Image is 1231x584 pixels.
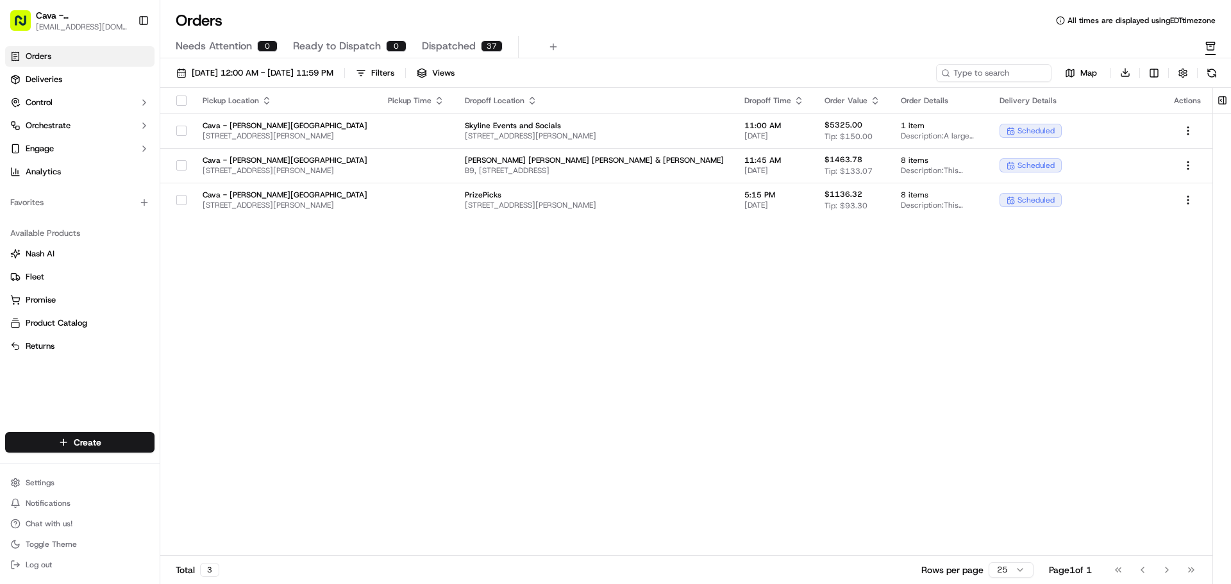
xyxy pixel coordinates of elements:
[744,96,804,106] div: Dropoff Time
[192,67,333,79] span: [DATE] 12:00 AM - [DATE] 11:59 PM
[1068,15,1216,26] span: All times are displayed using EDT timezone
[176,10,222,31] h1: Orders
[26,74,62,85] span: Deliveries
[5,290,155,310] button: Promise
[465,165,724,176] span: B9, [STREET_ADDRESS]
[432,67,455,79] span: Views
[744,155,804,165] span: 11:45 AM
[825,154,862,165] span: $1463.78
[411,64,460,82] button: Views
[10,271,149,283] a: Fleet
[5,92,155,113] button: Control
[10,248,149,260] a: Nash AI
[825,131,873,142] span: Tip: $150.00
[203,96,367,106] div: Pickup Location
[26,539,77,549] span: Toggle Theme
[1049,563,1092,576] div: Page 1 of 1
[1080,67,1097,79] span: Map
[825,201,867,211] span: Tip: $93.30
[36,9,128,22] button: Cava - [PERSON_NAME][GEOGRAPHIC_DATA]
[481,40,503,52] div: 37
[293,38,381,54] span: Ready to Dispatch
[825,189,862,199] span: $1136.32
[5,267,155,287] button: Fleet
[744,200,804,210] span: [DATE]
[825,166,873,176] span: Tip: $133.07
[26,478,54,488] span: Settings
[5,515,155,533] button: Chat with us!
[26,51,51,62] span: Orders
[257,40,278,52] div: 0
[36,22,128,32] button: [EMAIL_ADDRESS][DOMAIN_NAME]
[1017,126,1055,136] span: scheduled
[5,69,155,90] a: Deliveries
[5,115,155,136] button: Orchestrate
[1203,64,1221,82] button: Refresh
[825,120,862,130] span: $5325.00
[5,46,155,67] a: Orders
[5,5,133,36] button: Cava - [PERSON_NAME][GEOGRAPHIC_DATA][EMAIL_ADDRESS][DOMAIN_NAME]
[176,38,252,54] span: Needs Attention
[26,143,54,154] span: Engage
[5,192,155,213] div: Favorites
[26,120,71,131] span: Orchestrate
[26,248,54,260] span: Nash AI
[901,200,979,210] span: Description: This catering order includes Group Bowl Bars with grilled chicken and steak, along w...
[26,498,71,508] span: Notifications
[901,155,979,165] span: 8 items
[1174,96,1202,106] div: Actions
[171,64,339,82] button: [DATE] 12:00 AM - [DATE] 11:59 PM
[10,294,149,306] a: Promise
[5,313,155,333] button: Product Catalog
[5,432,155,453] button: Create
[5,336,155,356] button: Returns
[26,166,61,178] span: Analytics
[5,556,155,574] button: Log out
[901,121,979,131] span: 1 item
[386,40,406,52] div: 0
[936,64,1051,82] input: Type to search
[901,131,979,141] span: Description: A large catering order including Group Bowl Bars with grilled steak, grilled chicken...
[5,138,155,159] button: Engage
[744,165,804,176] span: [DATE]
[26,560,52,570] span: Log out
[10,317,149,329] a: Product Catalog
[26,294,56,306] span: Promise
[1017,160,1055,171] span: scheduled
[465,121,724,131] span: Skyline Events and Socials
[465,96,724,106] div: Dropoff Location
[5,162,155,182] a: Analytics
[203,165,367,176] span: [STREET_ADDRESS][PERSON_NAME]
[825,96,880,106] div: Order Value
[744,190,804,200] span: 5:15 PM
[74,436,101,449] span: Create
[901,165,979,176] span: Description: This catering order includes 4 Group Bowl Bars with Grilled Chicken, Saffron Basmati...
[5,494,155,512] button: Notifications
[422,38,476,54] span: Dispatched
[465,200,724,210] span: [STREET_ADDRESS][PERSON_NAME]
[465,131,724,141] span: [STREET_ADDRESS][PERSON_NAME]
[921,563,984,576] p: Rows per page
[901,190,979,200] span: 8 items
[203,155,367,165] span: Cava - [PERSON_NAME][GEOGRAPHIC_DATA]
[350,64,400,82] button: Filters
[5,223,155,244] div: Available Products
[203,131,367,141] span: [STREET_ADDRESS][PERSON_NAME]
[901,96,979,106] div: Order Details
[200,563,219,577] div: 3
[388,96,444,106] div: Pickup Time
[1000,96,1153,106] div: Delivery Details
[26,519,72,529] span: Chat with us!
[744,121,804,131] span: 11:00 AM
[371,67,394,79] div: Filters
[203,200,367,210] span: [STREET_ADDRESS][PERSON_NAME]
[5,244,155,264] button: Nash AI
[26,271,44,283] span: Fleet
[26,340,54,352] span: Returns
[176,563,219,577] div: Total
[203,190,367,200] span: Cava - [PERSON_NAME][GEOGRAPHIC_DATA]
[203,121,367,131] span: Cava - [PERSON_NAME][GEOGRAPHIC_DATA]
[1057,65,1105,81] button: Map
